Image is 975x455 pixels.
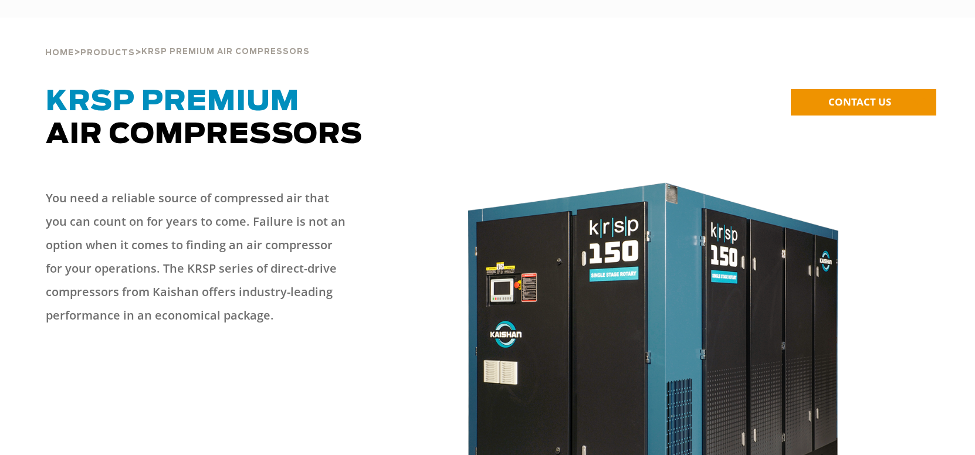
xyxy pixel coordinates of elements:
a: Products [80,47,135,57]
span: Air Compressors [46,88,363,149]
p: You need a reliable source of compressed air that you can count on for years to come. Failure is ... [46,186,351,327]
a: CONTACT US [791,89,936,116]
a: Home [45,47,74,57]
span: Home [45,49,74,57]
span: KRSP Premium [46,88,299,116]
div: > > [45,18,310,62]
span: krsp premium air compressors [141,48,310,56]
span: CONTACT US [828,95,891,108]
span: Products [80,49,135,57]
